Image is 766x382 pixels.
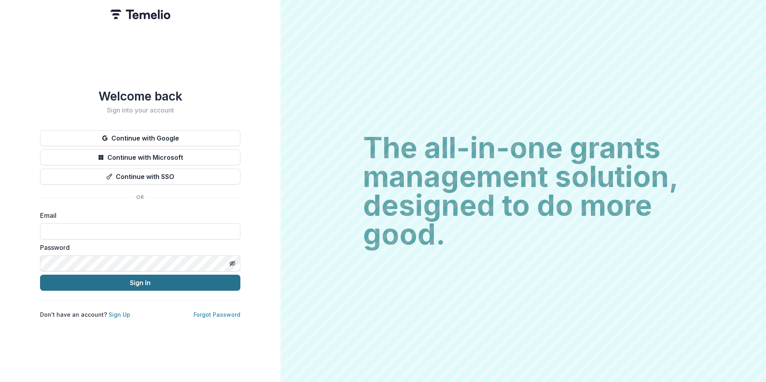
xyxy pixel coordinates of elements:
p: Don't have an account? [40,310,130,319]
button: Continue with SSO [40,169,240,185]
img: Temelio [110,10,170,19]
h1: Welcome back [40,89,240,103]
button: Toggle password visibility [226,257,239,270]
label: Password [40,243,236,252]
label: Email [40,211,236,220]
h2: Sign into your account [40,107,240,114]
button: Continue with Microsoft [40,149,240,165]
a: Sign Up [109,311,130,318]
button: Continue with Google [40,130,240,146]
button: Sign In [40,275,240,291]
a: Forgot Password [194,311,240,318]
